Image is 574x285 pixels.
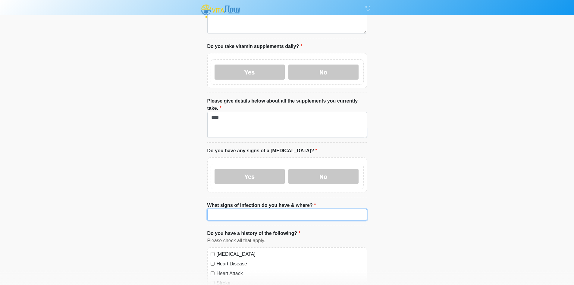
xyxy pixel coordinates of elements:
[217,251,364,258] label: [MEDICAL_DATA]
[207,230,300,237] label: Do you have a history of the following?
[211,252,215,256] input: [MEDICAL_DATA]
[211,262,215,266] input: Heart Disease
[207,147,318,154] label: Do you have any signs of a [MEDICAL_DATA]?
[201,5,240,18] img: Vitaflow IV Hydration and Health Logo
[217,270,364,277] label: Heart Attack
[215,65,285,80] label: Yes
[211,281,215,285] input: Stroke
[288,169,359,184] label: No
[207,97,367,112] label: Please give details below about all the supplements you currently take.
[215,169,285,184] label: Yes
[211,271,215,275] input: Heart Attack
[288,65,359,80] label: No
[207,237,367,244] div: Please check all that apply.
[207,43,303,50] label: Do you take vitamin supplements daily?
[217,260,364,268] label: Heart Disease
[207,202,316,209] label: What signs of infection do you have & where?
